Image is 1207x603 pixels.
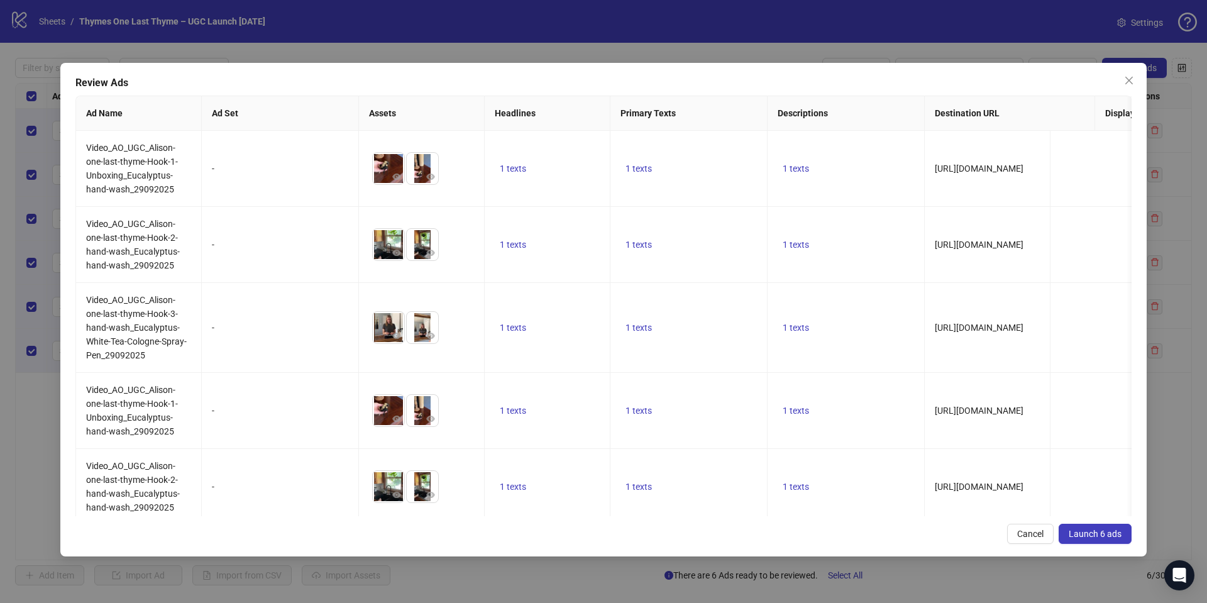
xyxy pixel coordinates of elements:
div: Open Intercom Messenger [1164,560,1194,590]
span: [URL][DOMAIN_NAME] [935,323,1023,333]
span: 1 texts [500,323,526,333]
span: eye [426,331,435,340]
img: Asset 2 [407,229,438,260]
img: Asset 1 [373,471,404,502]
span: 1 texts [783,406,809,416]
div: - [212,162,348,175]
button: 1 texts [620,320,657,335]
span: 1 texts [626,482,652,492]
img: Asset 1 [373,153,404,184]
button: Cancel [1007,524,1054,544]
span: 1 texts [500,163,526,174]
button: 1 texts [778,237,814,252]
span: eye [392,172,401,181]
button: 1 texts [620,479,657,494]
th: Primary Texts [610,96,768,131]
div: Review Ads [75,75,1132,91]
button: 1 texts [778,320,814,335]
button: Preview [389,245,404,260]
button: Preview [423,487,438,502]
div: - [212,404,348,418]
span: [URL][DOMAIN_NAME] [935,163,1023,174]
button: Preview [423,169,438,184]
span: 1 texts [626,323,652,333]
button: 1 texts [495,320,531,335]
span: [URL][DOMAIN_NAME] [935,406,1023,416]
img: Asset 2 [407,395,438,426]
img: Asset 2 [407,471,438,502]
span: Video_AO_UGC_Alison-one-last-thyme-Hook-3-hand-wash_Eucalyptus-White-Tea-Cologne-Spray-Pen_29092025 [86,295,187,360]
th: Ad Name [76,96,202,131]
button: 1 texts [620,237,657,252]
button: 1 texts [620,403,657,418]
span: eye [426,414,435,423]
span: 1 texts [626,163,652,174]
img: Asset 2 [407,153,438,184]
th: Ad Set [202,96,359,131]
button: Preview [389,487,404,502]
span: Video_AO_UGC_Alison-one-last-thyme-Hook-1-Unboxing_Eucalyptus-hand-wash_29092025 [86,143,178,194]
span: 1 texts [500,240,526,250]
span: 1 texts [626,240,652,250]
span: [URL][DOMAIN_NAME] [935,240,1023,250]
span: 1 texts [783,240,809,250]
th: Assets [359,96,485,131]
span: 1 texts [783,163,809,174]
button: Preview [389,328,404,343]
button: Preview [423,245,438,260]
span: eye [392,414,401,423]
span: 1 texts [783,482,809,492]
span: Launch 6 ads [1069,529,1122,539]
div: - [212,238,348,252]
button: 1 texts [495,403,531,418]
span: eye [426,248,435,257]
button: 1 texts [778,403,814,418]
button: 1 texts [495,161,531,176]
span: 1 texts [783,323,809,333]
img: Asset 1 [373,312,404,343]
span: Video_AO_UGC_Alison-one-last-thyme-Hook-2-hand-wash_Eucalyptus-hand-wash_29092025 [86,219,180,270]
button: Launch 6 ads [1059,524,1132,544]
div: - [212,321,348,335]
th: Descriptions [768,96,925,131]
div: - [212,480,348,494]
button: 1 texts [495,237,531,252]
span: Video_AO_UGC_Alison-one-last-thyme-Hook-2-hand-wash_Eucalyptus-hand-wash_29092025 [86,461,180,512]
span: close [1124,75,1134,86]
span: eye [426,490,435,499]
button: Preview [389,169,404,184]
button: 1 texts [620,161,657,176]
span: 1 texts [500,406,526,416]
span: eye [426,172,435,181]
button: Preview [423,411,438,426]
button: Close [1119,70,1139,91]
span: eye [392,248,401,257]
img: Asset 2 [407,312,438,343]
span: Cancel [1017,529,1044,539]
button: 1 texts [778,479,814,494]
button: 1 texts [778,161,814,176]
img: Asset 1 [373,395,404,426]
span: Video_AO_UGC_Alison-one-last-thyme-Hook-1-Unboxing_Eucalyptus-hand-wash_29092025 [86,385,178,436]
button: Preview [423,328,438,343]
button: 1 texts [495,479,531,494]
span: 1 texts [626,406,652,416]
span: eye [392,331,401,340]
span: [URL][DOMAIN_NAME] [935,482,1023,492]
th: Headlines [485,96,610,131]
span: 1 texts [500,482,526,492]
button: Preview [389,411,404,426]
span: eye [392,490,401,499]
img: Asset 1 [373,229,404,260]
th: Destination URL [925,96,1095,131]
